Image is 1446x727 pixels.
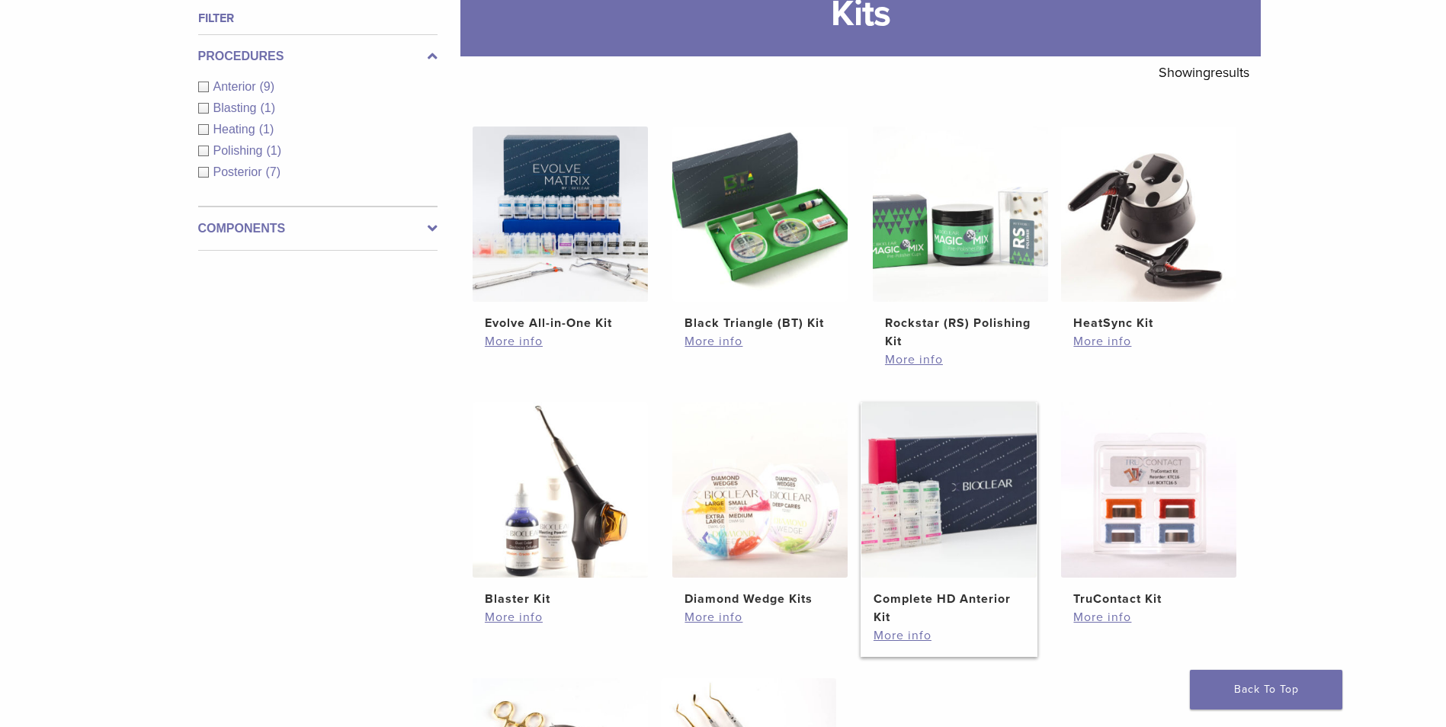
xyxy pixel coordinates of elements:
[213,144,267,157] span: Polishing
[260,101,275,114] span: (1)
[266,165,281,178] span: (7)
[472,402,649,608] a: Blaster KitBlaster Kit
[672,402,848,578] img: Diamond Wedge Kits
[873,127,1048,302] img: Rockstar (RS) Polishing Kit
[1073,332,1224,351] a: More info
[1159,56,1249,88] p: Showing results
[685,590,835,608] h2: Diamond Wedge Kits
[485,590,636,608] h2: Blaster Kit
[1061,402,1236,578] img: TruContact Kit
[1061,127,1236,302] img: HeatSync Kit
[861,402,1037,578] img: Complete HD Anterior Kit
[198,47,438,66] label: Procedures
[861,402,1038,626] a: Complete HD Anterior KitComplete HD Anterior Kit
[885,314,1036,351] h2: Rockstar (RS) Polishing Kit
[485,332,636,351] a: More info
[266,144,281,157] span: (1)
[472,127,649,332] a: Evolve All-in-One KitEvolve All-in-One Kit
[672,402,849,608] a: Diamond Wedge KitsDiamond Wedge Kits
[473,402,648,578] img: Blaster Kit
[874,590,1024,626] h2: Complete HD Anterior Kit
[485,314,636,332] h2: Evolve All-in-One Kit
[213,165,266,178] span: Posterior
[874,626,1024,645] a: More info
[198,9,438,27] h4: Filter
[485,608,636,626] a: More info
[213,123,259,136] span: Heating
[872,127,1050,351] a: Rockstar (RS) Polishing KitRockstar (RS) Polishing Kit
[685,332,835,351] a: More info
[1060,127,1238,332] a: HeatSync KitHeatSync Kit
[198,219,438,238] label: Components
[260,80,275,93] span: (9)
[1073,590,1224,608] h2: TruContact Kit
[1060,402,1238,608] a: TruContact KitTruContact Kit
[213,101,261,114] span: Blasting
[473,127,648,302] img: Evolve All-in-One Kit
[1073,314,1224,332] h2: HeatSync Kit
[672,127,848,302] img: Black Triangle (BT) Kit
[672,127,849,332] a: Black Triangle (BT) KitBlack Triangle (BT) Kit
[1073,608,1224,626] a: More info
[885,351,1036,369] a: More info
[685,608,835,626] a: More info
[213,80,260,93] span: Anterior
[1190,670,1342,709] a: Back To Top
[685,314,835,332] h2: Black Triangle (BT) Kit
[259,123,274,136] span: (1)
